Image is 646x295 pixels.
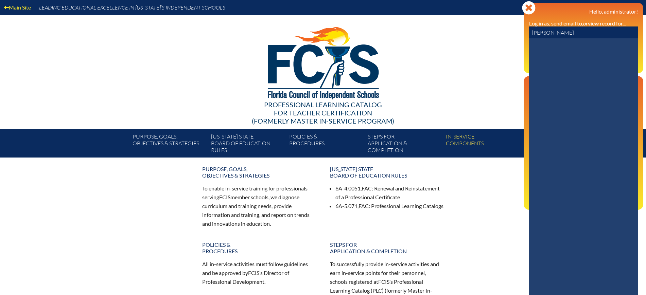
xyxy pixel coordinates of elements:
h3: Hello, administrator! [529,8,638,15]
a: Purpose, goals,objectives & strategies [130,132,208,158]
a: [US_STATE] StateBoard of Education rules [208,132,286,158]
li: 6A-4.0051, : Renewal and Reinstatement of a Professional Certificate [335,184,444,202]
svg: Log out [632,199,638,204]
a: [US_STATE] StateBoard of Education rules [326,163,448,181]
a: Main Site [1,3,34,12]
span: FAC [359,203,369,209]
li: 6A-5.071, : Professional Learning Catalogs [335,202,444,210]
div: Professional Learning Catalog (formerly Master In-service Program) [127,100,519,125]
a: In-servicecomponents [443,132,521,158]
span: PLC [372,287,382,294]
i: or [583,20,588,26]
a: User infoEE Control Panel [526,43,578,52]
p: All in-service activities must follow guidelines and be approved by ’s Director of Professional D... [202,260,316,286]
img: FCISlogo221.eps [253,15,393,108]
a: User infoReports [526,55,556,64]
a: Policies &Procedures [198,239,320,257]
span: FCIS [219,194,230,200]
a: Purpose, goals,objectives & strategies [198,163,320,181]
a: Email passwordEmail &password [526,105,555,127]
label: Log in as, send email to, view record for... [529,20,626,26]
a: Policies &Procedures [286,132,365,158]
a: Steps forapplication & completion [326,239,448,257]
span: FCIS [248,270,259,276]
span: FCIS [378,278,389,285]
svg: Close [522,1,536,15]
p: To enable in-service training for professionals serving member schools, we diagnose curriculum an... [202,184,316,228]
a: Director of Professional Development [US_STATE] Council of Independent Schools since [DATE] [526,166,634,188]
span: for Teacher Certification [274,109,372,117]
span: FAC [362,185,372,191]
a: PLC Coordinator [US_STATE] Council of Independent Schools since [DATE] [526,142,634,164]
a: Steps forapplication & completion [365,132,443,158]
